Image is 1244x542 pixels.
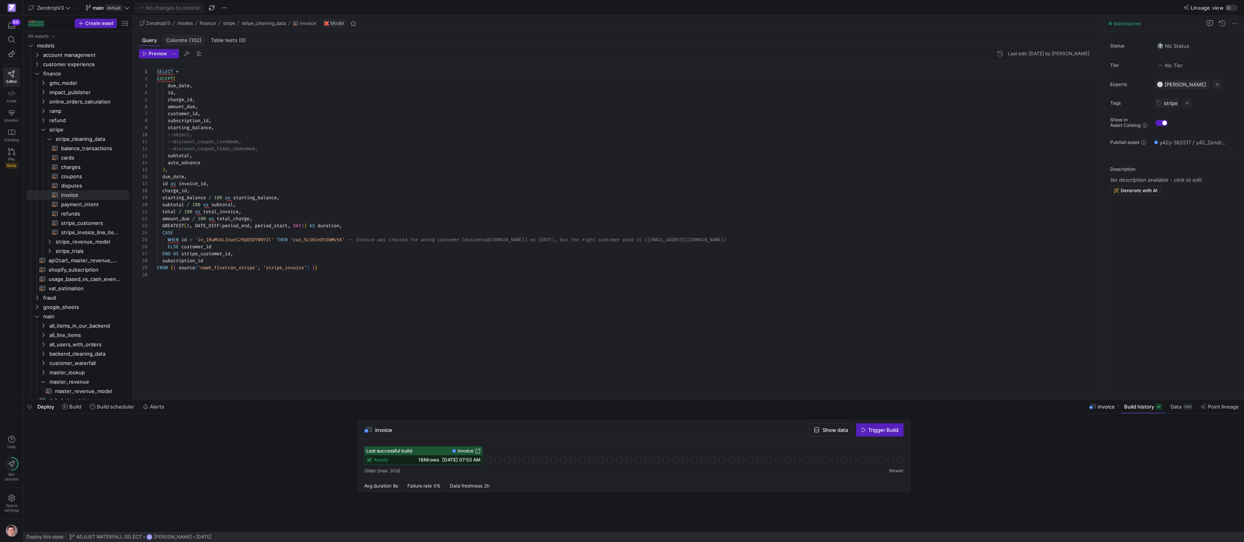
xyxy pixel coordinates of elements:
span: , [173,89,176,96]
span: stripe_invoice_line_items​​​​​​​​​​ [61,228,120,237]
button: ADJUST WATERFALL SELECTGC[PERSON_NAME][DATE] [67,532,213,542]
span: invoice_id [179,181,206,187]
div: 27 [139,250,147,257]
span: amount_due [162,216,189,222]
a: Spacesettings [3,491,20,516]
span: , [206,181,209,187]
span: as [195,209,200,215]
span: all_users_with_orders [49,340,128,349]
button: Build [59,400,85,413]
button: No statusNo Status [1155,41,1191,51]
span: Experts [1110,82,1149,87]
div: 24 [139,229,147,236]
div: Press SPACE to select this row. [26,153,129,162]
span: customer_waterfall [49,359,128,368]
span: Point lineage [1208,403,1239,410]
div: 8 [139,117,147,124]
img: https://lh3.googleusercontent.com/a-/ACNPEu9K0NA4nyHaeR8smRh1ohoGMWyUALYAW_KvLOW-=s96-c [1157,81,1163,88]
div: 3 [139,82,147,89]
span: Build history [1124,403,1154,410]
span: total_invoice [203,209,239,215]
button: Alerts [139,400,168,413]
div: Press SPACE to select this row. [26,209,129,218]
span: Trigger Build [868,427,898,433]
span: , [184,174,187,180]
a: stripe_customers​​​​​​​​​​ [26,218,129,228]
span: Preview [149,51,167,56]
span: s@[DOMAIN_NAME]) on [DATE], but the right custo [484,237,612,243]
div: 26 [139,243,147,250]
span: charge_id [168,96,192,103]
span: ) [162,167,165,173]
span: Query [142,38,157,43]
span: 18M rows [418,457,439,463]
span: invoice​​​​​​​​​​ [61,191,120,200]
div: Last edit: [DATE] by [PERSON_NAME] [1008,51,1090,56]
button: ZendropV3 [137,19,172,28]
span: customer_id [181,244,211,250]
span: WHEN [168,237,179,243]
span: EXCEPT [157,75,173,82]
span: usage_based_vs_cash_events​​​​​​​​​​ [49,275,120,284]
div: 86 [11,19,21,25]
span: (0) [239,38,246,43]
span: [PERSON_NAME] [1165,81,1206,88]
span: payment_intent​​​​​​​​​​ [61,200,120,209]
span: Columns [166,38,202,43]
div: 6 [139,103,147,110]
div: GC [146,534,153,540]
span: Catalog [4,137,19,142]
span: stripe_customers​​​​​​​​​​ [61,219,120,228]
span: --discount_coupon_times_redeemed, [168,146,258,152]
span: ( [184,223,187,229]
button: No tierNo Tier [1155,60,1185,70]
button: invoice [291,19,318,28]
div: 9 [139,124,147,131]
img: No tier [1157,62,1163,68]
span: stripe_revenue_model [56,237,128,246]
div: Press SPACE to select this row. [26,181,129,190]
div: Press SPACE to select this row. [26,190,129,200]
span: amount_due [168,103,195,110]
span: models [177,21,193,26]
span: stripe_trials [56,247,128,256]
span: Code [7,98,16,103]
span: , [187,188,189,194]
span: Build scheduler [97,403,134,410]
a: PRsBeta [3,145,20,172]
span: master_lookup [49,368,128,377]
img: undefined [324,21,329,26]
span: Space settings [4,503,19,512]
button: ZendropV3 [26,3,73,13]
div: Press SPACE to select this row. [26,69,129,78]
span: due_date [168,82,189,89]
span: due_date [162,174,184,180]
span: -- Invoice was created for wrong customer (busines [347,237,484,243]
div: Press SPACE to select this row. [26,116,129,125]
img: https://storage.googleapis.com/y42-prod-data-exchange/images/qZXOSqkTtPuVcXVzF40oUlM07HVTwZXfPK0U... [8,4,16,12]
span: master_revenue_model​​​​​​​​​​ [55,387,120,396]
span: Alerts [150,403,164,410]
button: Create asset [75,19,117,28]
span: ELSE [168,244,179,250]
span: invoice [300,21,316,26]
span: , [189,223,192,229]
button: Getstarted [3,454,20,484]
div: 14 [139,159,147,166]
span: api2cart_master_revenue_model​​​​​​​​​​ [49,256,120,265]
span: stripe [1164,100,1178,106]
a: usage_based_vs_cash_events​​​​​​​​​​ [26,274,129,284]
div: 25 [139,236,147,243]
span: id [181,237,187,243]
span: customer_id [168,111,198,117]
img: https://storage.googleapis.com/y42-prod-data-exchange/images/G2kHvxVlt02YItTmblwfhPy4mK5SfUxFU6Tr... [5,524,18,537]
a: cards​​​​​​​​​​ [26,153,129,162]
div: 1 [139,68,147,75]
a: vat_estimation​​​​​​​​​​ [26,284,129,293]
span: THEN [277,237,288,243]
div: Press SPACE to select this row. [26,172,129,181]
button: Build scheduler [86,400,138,413]
span: all_items_in_our_backend [49,321,128,330]
button: Help [3,432,20,453]
a: coupons​​​​​​​​​​ [26,172,129,181]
